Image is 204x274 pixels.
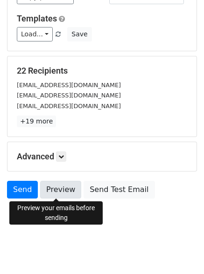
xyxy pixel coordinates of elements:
[67,27,91,41] button: Save
[157,229,204,274] iframe: Chat Widget
[17,66,187,76] h5: 22 Recipients
[40,181,81,199] a: Preview
[9,201,103,225] div: Preview your emails before sending
[17,27,53,41] a: Load...
[7,181,38,199] a: Send
[17,14,57,23] a: Templates
[84,181,155,199] a: Send Test Email
[17,103,121,110] small: [EMAIL_ADDRESS][DOMAIN_NAME]
[17,92,121,99] small: [EMAIL_ADDRESS][DOMAIN_NAME]
[17,116,56,127] a: +19 more
[17,82,121,89] small: [EMAIL_ADDRESS][DOMAIN_NAME]
[17,151,187,162] h5: Advanced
